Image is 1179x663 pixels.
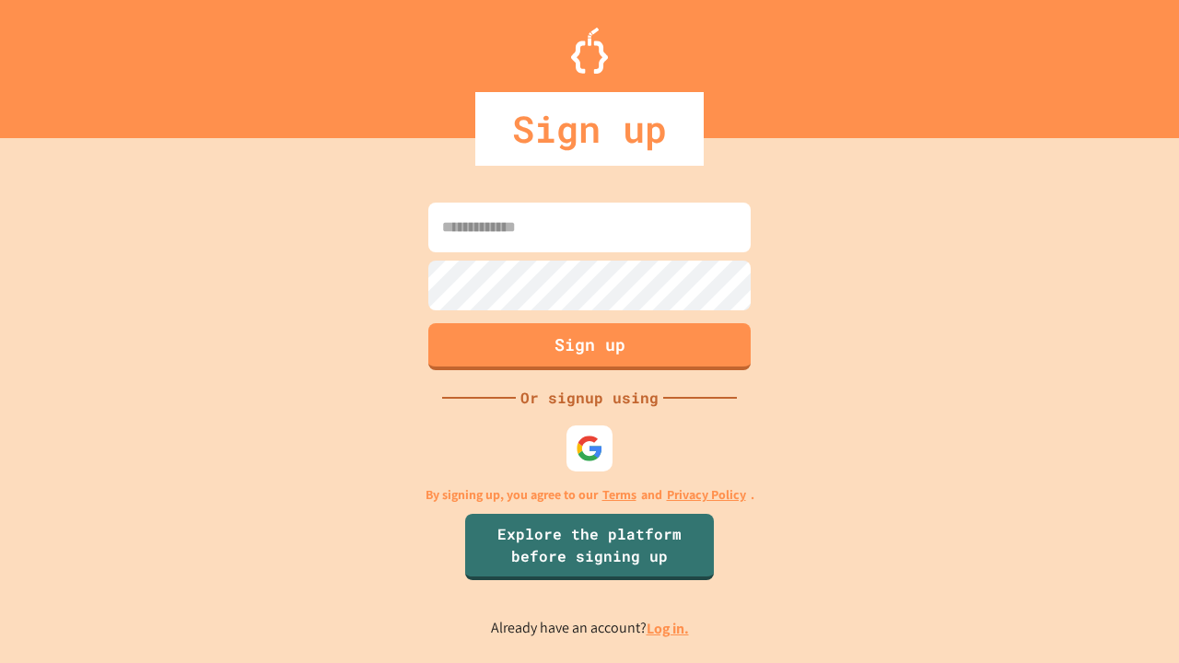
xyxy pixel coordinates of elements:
[491,617,689,640] p: Already have an account?
[602,485,636,505] a: Terms
[516,387,663,409] div: Or signup using
[465,514,714,580] a: Explore the platform before signing up
[576,435,603,462] img: google-icon.svg
[571,28,608,74] img: Logo.svg
[475,92,704,166] div: Sign up
[647,619,689,638] a: Log in.
[667,485,746,505] a: Privacy Policy
[426,485,754,505] p: By signing up, you agree to our and .
[428,323,751,370] button: Sign up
